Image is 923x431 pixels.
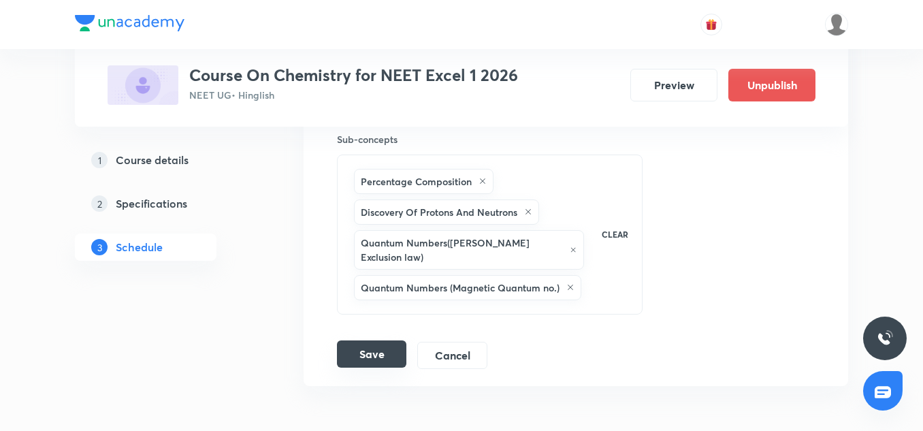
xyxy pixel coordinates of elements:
p: 2 [91,195,108,212]
a: 2Specifications [75,190,260,217]
h6: Quantum Numbers([PERSON_NAME] Exclusion law) [361,236,563,264]
button: Cancel [417,342,487,369]
a: 1Course details [75,146,260,174]
img: 32EA4BB1-9878-4811-8CCE-20B7CDE659E1_plus.png [108,65,178,105]
h6: Discovery Of Protons And Neutrons [361,205,517,219]
p: 3 [91,239,108,255]
p: 1 [91,152,108,168]
button: Save [337,340,406,368]
h5: Specifications [116,195,187,212]
h5: Schedule [116,239,163,255]
img: Arpit Srivastava [825,13,848,36]
button: avatar [700,14,722,35]
h6: Sub-concepts [337,132,643,146]
img: Company Logo [75,15,184,31]
h6: Quantum Numbers (Magnetic Quantum no.) [361,281,560,295]
h6: Percentage Composition [361,174,472,189]
p: NEET UG • Hinglish [189,88,518,102]
img: avatar [705,18,717,31]
h3: Course On Chemistry for NEET Excel 1 2026 [189,65,518,85]
button: Preview [630,69,717,101]
img: ttu [877,330,893,347]
p: CLEAR [602,228,628,240]
a: Company Logo [75,15,184,35]
h5: Course details [116,152,189,168]
button: Unpublish [728,69,815,101]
